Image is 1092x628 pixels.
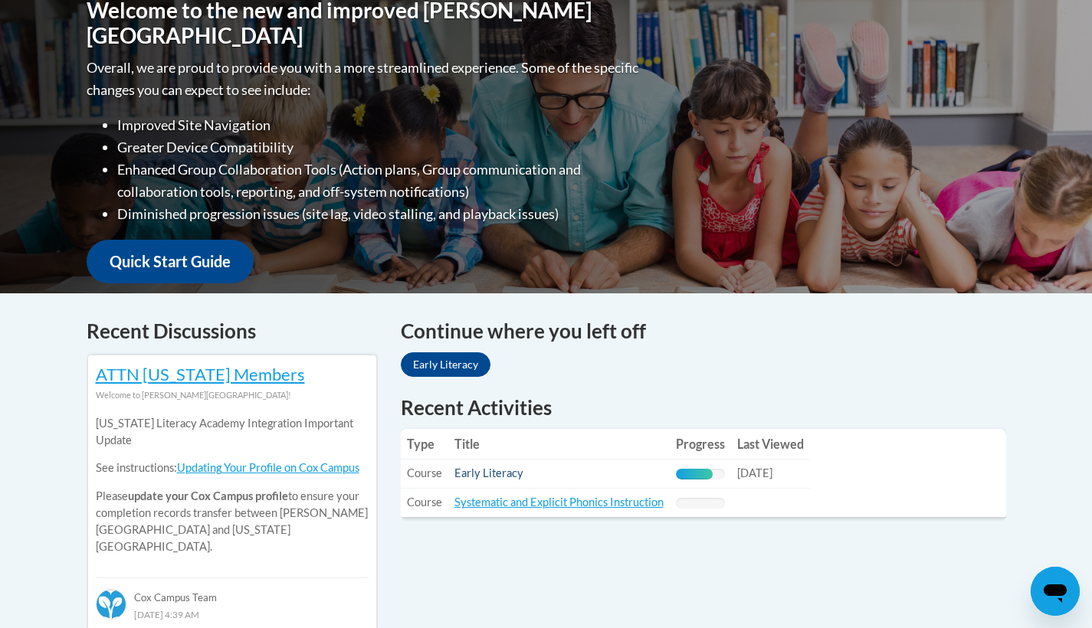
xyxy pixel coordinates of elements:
div: Cox Campus Team [96,577,369,605]
div: [DATE] 4:39 AM [96,606,369,623]
a: Early Literacy [401,352,490,377]
th: Title [448,429,670,460]
th: Type [401,429,448,460]
th: Last Viewed [731,429,810,460]
div: Please to ensure your completion records transfer between [PERSON_NAME][GEOGRAPHIC_DATA] and [US_... [96,404,369,567]
span: Course [407,466,442,479]
p: See instructions: [96,460,369,476]
li: Diminished progression issues (site lag, video stalling, and playback issues) [117,203,642,225]
a: Systematic and Explicit Phonics Instruction [454,496,664,509]
span: Course [407,496,442,509]
img: Cox Campus Team [96,589,126,620]
a: ATTN [US_STATE] Members [96,364,305,384]
b: update your Cox Campus profile [128,489,288,502]
a: Updating Your Profile on Cox Campus [177,461,359,474]
th: Progress [670,429,731,460]
h1: Recent Activities [401,394,1006,421]
div: Welcome to [PERSON_NAME][GEOGRAPHIC_DATA]! [96,387,369,404]
iframe: Button to launch messaging window [1031,567,1080,616]
li: Greater Device Compatibility [117,136,642,159]
div: Progress, % [676,469,713,479]
h4: Recent Discussions [87,316,378,346]
p: Overall, we are proud to provide you with a more streamlined experience. Some of the specific cha... [87,57,642,101]
a: Quick Start Guide [87,240,254,283]
span: [DATE] [737,466,772,479]
li: Improved Site Navigation [117,114,642,136]
p: [US_STATE] Literacy Academy Integration Important Update [96,415,369,449]
a: Early Literacy [454,466,523,479]
li: Enhanced Group Collaboration Tools (Action plans, Group communication and collaboration tools, re... [117,159,642,203]
h4: Continue where you left off [401,316,1006,346]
